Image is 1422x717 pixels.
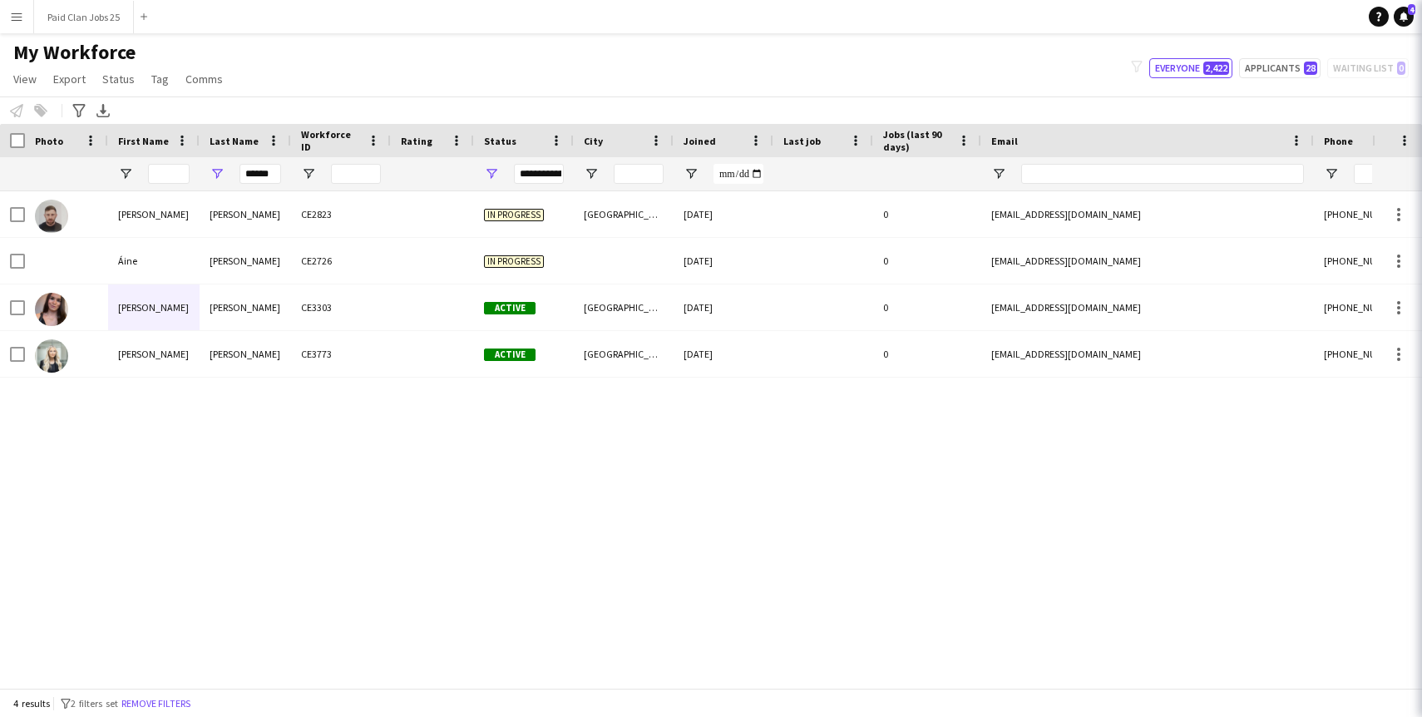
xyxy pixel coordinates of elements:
span: Tag [151,72,169,87]
span: Photo [35,135,63,147]
div: [EMAIL_ADDRESS][DOMAIN_NAME] [981,238,1314,284]
button: Open Filter Menu [484,166,499,181]
span: First Name [118,135,169,147]
span: Status [102,72,135,87]
span: Email [991,135,1018,147]
div: [DATE] [674,191,773,237]
a: Tag [145,68,175,90]
div: CE2823 [291,191,391,237]
div: [DATE] [674,331,773,377]
span: Export [53,72,86,87]
span: Last job [783,135,821,147]
span: 2,422 [1203,62,1229,75]
div: CE2726 [291,238,391,284]
div: [PERSON_NAME] [200,238,291,284]
button: Open Filter Menu [301,166,316,181]
app-action-btn: Export XLSX [93,101,113,121]
div: [PERSON_NAME] [200,191,291,237]
span: City [584,135,603,147]
div: [EMAIL_ADDRESS][DOMAIN_NAME] [981,191,1314,237]
span: Status [484,135,516,147]
div: [PERSON_NAME] [200,331,291,377]
span: Active [484,349,536,361]
button: Everyone2,422 [1149,58,1232,78]
img: Alannah Cooney [35,293,68,326]
a: View [7,68,43,90]
span: 4 [1408,4,1415,15]
div: [GEOGRAPHIC_DATA] 22 [574,331,674,377]
input: City Filter Input [614,164,664,184]
button: Open Filter Menu [991,166,1006,181]
div: [EMAIL_ADDRESS][DOMAIN_NAME] [981,284,1314,330]
input: Workforce ID Filter Input [331,164,381,184]
a: Export [47,68,92,90]
app-action-btn: Advanced filters [69,101,89,121]
div: 0 [873,191,981,237]
div: [PERSON_NAME] [200,284,291,330]
span: Joined [684,135,716,147]
button: Open Filter Menu [1324,166,1339,181]
span: 2 filters set [71,697,118,710]
button: Paid Clan Jobs 25 [34,1,134,33]
div: 0 [873,284,981,330]
div: CE3303 [291,284,391,330]
button: Remove filters [118,695,194,713]
span: My Workforce [13,40,136,65]
div: [GEOGRAPHIC_DATA] 7 [574,191,674,237]
span: Comms [185,72,223,87]
div: 0 [873,238,981,284]
input: Email Filter Input [1021,164,1304,184]
div: [PERSON_NAME] [108,191,200,237]
button: Open Filter Menu [684,166,699,181]
div: 0 [873,331,981,377]
span: In progress [484,255,544,268]
button: Open Filter Menu [584,166,599,181]
div: [DATE] [674,284,773,330]
span: 28 [1304,62,1317,75]
button: Applicants28 [1239,58,1321,78]
span: Jobs (last 90 days) [883,128,951,153]
div: [GEOGRAPHIC_DATA] [574,284,674,330]
div: CE3773 [291,331,391,377]
input: Last Name Filter Input [239,164,281,184]
div: Áine [108,238,200,284]
button: Open Filter Menu [118,166,133,181]
a: Status [96,68,141,90]
span: Workforce ID [301,128,361,153]
div: [DATE] [674,238,773,284]
span: Active [484,302,536,314]
div: [PERSON_NAME] [108,284,200,330]
input: First Name Filter Input [148,164,190,184]
button: Open Filter Menu [210,166,225,181]
a: 4 [1394,7,1414,27]
span: Rating [401,135,432,147]
img: Aidan Cooney [35,200,68,233]
span: View [13,72,37,87]
a: Comms [179,68,230,90]
img: Leah Cooney [35,339,68,373]
div: [PERSON_NAME] [108,331,200,377]
span: In progress [484,209,544,221]
span: Phone [1324,135,1353,147]
div: [EMAIL_ADDRESS][DOMAIN_NAME] [981,331,1314,377]
span: Last Name [210,135,259,147]
input: Joined Filter Input [713,164,763,184]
